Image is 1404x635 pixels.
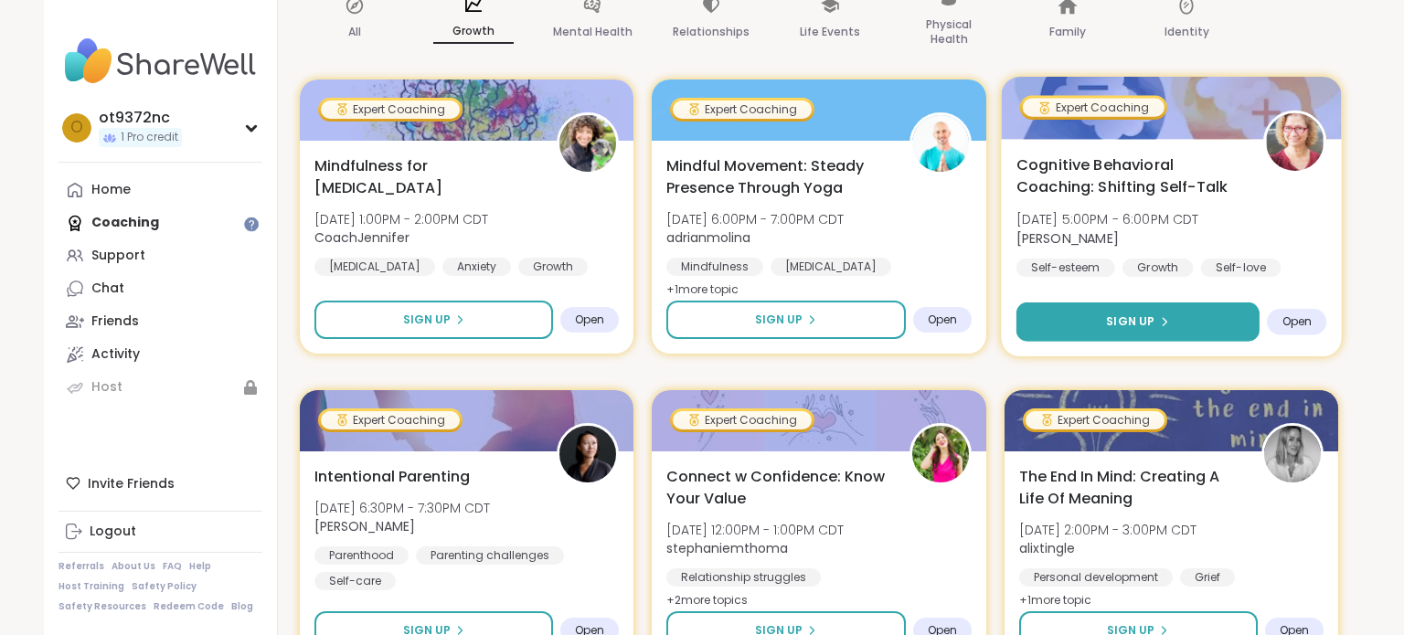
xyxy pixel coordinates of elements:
b: CoachJennifer [314,228,409,247]
a: Host Training [58,580,124,593]
span: Open [928,312,957,327]
a: Friends [58,305,262,338]
div: [MEDICAL_DATA] [314,258,435,276]
a: Safety Policy [132,580,197,593]
a: Redeem Code [154,600,224,613]
div: Support [91,247,145,265]
span: Sign Up [403,312,451,328]
div: Growth [1122,259,1194,277]
div: Host [91,378,122,397]
p: Relationships [673,21,750,43]
div: Logout [90,523,136,541]
p: Physical Health [909,14,989,50]
div: Self-love [1200,259,1281,277]
div: [MEDICAL_DATA] [771,258,891,276]
a: Logout [58,515,262,548]
div: Relationship struggles [666,568,821,587]
span: The End In Mind: Creating A Life Of Meaning [1019,466,1241,510]
div: Friends [91,312,139,331]
span: Sign Up [755,312,803,328]
div: Personal development [1019,568,1173,587]
img: ShareWell Nav Logo [58,29,262,93]
div: Expert Coaching [1022,98,1164,116]
span: [DATE] 6:30PM - 7:30PM CDT [314,499,490,517]
img: adrianmolina [912,115,969,172]
span: [DATE] 6:00PM - 7:00PM CDT [666,210,844,228]
div: ot9372nc [99,108,182,128]
img: Natasha [559,426,616,482]
b: alixtingle [1019,539,1075,557]
a: Safety Resources [58,600,146,613]
div: Parenting challenges [416,546,564,565]
div: Home [91,181,131,199]
div: Self-care [314,572,396,590]
p: Family [1049,21,1086,43]
button: Sign Up [666,301,905,339]
div: Expert Coaching [673,101,812,119]
img: Fausta [1266,113,1324,171]
span: o [70,116,83,140]
span: Connect w Confidence: Know Your Value [666,466,888,510]
span: Open [575,312,604,327]
div: Expert Coaching [673,411,812,429]
span: Mindfulness for [MEDICAL_DATA] [314,155,537,199]
a: FAQ [163,560,182,573]
div: Parenthood [314,546,409,565]
a: Host [58,371,262,404]
span: [DATE] 2:00PM - 3:00PM CDT [1019,521,1197,539]
span: [DATE] 5:00PM - 6:00PM CDT [1016,210,1198,228]
span: 1 Pro credit [121,130,178,145]
div: Expert Coaching [321,101,460,119]
a: Blog [231,600,253,613]
div: Chat [91,280,124,298]
p: Growth [433,20,514,44]
div: Self-esteem [1016,259,1114,277]
div: Anxiety [442,258,511,276]
button: Sign Up [1016,302,1260,342]
div: Grief [1180,568,1235,587]
a: Home [58,174,262,206]
div: Growth [518,258,588,276]
div: Expert Coaching [321,411,460,429]
iframe: Spotlight [244,217,259,231]
p: Life Events [800,21,860,43]
img: alixtingle [1264,426,1321,482]
div: Mindfulness [666,258,763,276]
a: Activity [58,338,262,371]
a: Help [189,560,211,573]
span: Intentional Parenting [314,466,470,488]
a: Support [58,239,262,272]
p: Mental Health [553,21,633,43]
div: Activity [91,345,140,364]
span: [DATE] 1:00PM - 2:00PM CDT [314,210,488,228]
a: Chat [58,272,262,305]
p: All [348,21,361,43]
span: Open [1282,314,1312,329]
a: About Us [112,560,155,573]
b: [PERSON_NAME] [314,517,415,535]
div: Expert Coaching [1026,411,1165,429]
b: stephaniemthoma [666,539,788,557]
a: Referrals [58,560,104,573]
img: stephaniemthoma [912,426,969,482]
span: Sign Up [1106,313,1154,330]
span: Mindful Movement: Steady Presence Through Yoga [666,155,888,199]
div: Invite Friends [58,467,262,500]
b: [PERSON_NAME] [1016,228,1118,247]
span: [DATE] 12:00PM - 1:00PM CDT [666,521,844,539]
span: Cognitive Behavioral Coaching: Shifting Self-Talk [1016,153,1242,198]
img: CoachJennifer [559,115,616,172]
p: Identity [1165,21,1209,43]
b: adrianmolina [666,228,750,247]
button: Sign Up [314,301,553,339]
